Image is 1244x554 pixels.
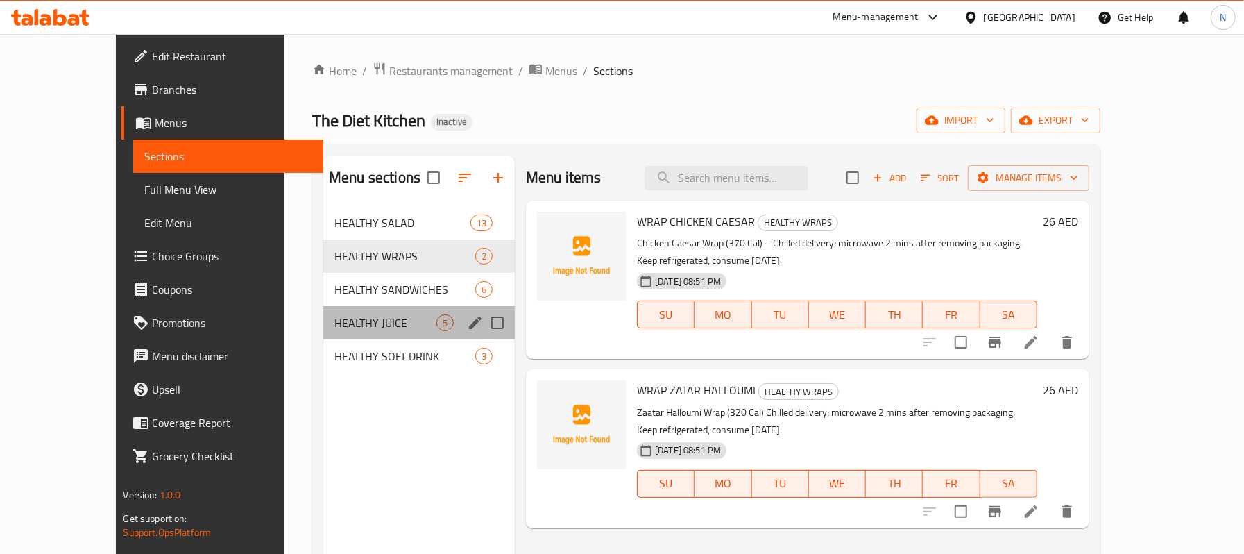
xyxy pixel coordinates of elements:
button: SA [980,470,1037,498]
a: Coupons [121,273,323,306]
span: FR [928,473,974,494]
h6: 26 AED [1043,212,1078,231]
div: HEALTHY WRAPS [758,215,838,231]
li: / [583,62,588,79]
button: delete [1050,326,1084,359]
button: import [917,108,1005,133]
span: Inactive [431,116,472,128]
span: Edit Menu [144,215,312,231]
span: 2 [476,250,492,263]
button: SA [980,301,1037,328]
span: [DATE] 08:51 PM [649,444,726,457]
span: Select to update [946,328,975,357]
button: TH [866,301,923,328]
button: WE [809,301,866,328]
button: TU [752,470,809,498]
span: Sections [593,62,633,79]
button: TH [866,470,923,498]
button: Add section [482,161,515,194]
div: items [470,215,493,231]
span: Menus [545,62,577,79]
div: items [475,348,493,364]
a: Branches [121,73,323,106]
span: Add [871,170,908,186]
a: Edit menu item [1023,503,1039,520]
span: Menu disclaimer [152,348,312,364]
div: items [475,281,493,298]
span: HEALTHY SALAD [334,215,470,231]
span: WE [815,473,860,494]
a: Restaurants management [373,62,513,80]
span: Edit Restaurant [152,48,312,65]
button: MO [695,470,751,498]
button: delete [1050,495,1084,528]
div: [GEOGRAPHIC_DATA] [984,10,1075,25]
button: Add [867,167,912,189]
button: Manage items [968,165,1089,191]
span: FR [928,305,974,325]
span: SA [986,473,1032,494]
a: Edit menu item [1023,334,1039,351]
span: 13 [471,217,492,230]
p: Chicken Caesar Wrap (370 Cal) – Chilled delivery; microwave 2 mins after removing packaging. Keep... [637,235,1037,269]
a: Home [312,62,357,79]
span: import [928,112,994,129]
span: Promotions [152,314,312,331]
a: Support.OpsPlatform [123,523,211,542]
a: Menu disclaimer [121,339,323,373]
nav: breadcrumb [312,62,1100,80]
a: Upsell [121,373,323,406]
button: Sort [917,167,962,189]
button: WE [809,470,866,498]
a: Coverage Report [121,406,323,439]
div: Menu-management [833,9,919,26]
span: [DATE] 08:51 PM [649,275,726,288]
button: Branch-specific-item [978,326,1012,359]
span: Manage items [979,169,1078,187]
button: SU [637,301,695,328]
span: WRAP CHICKEN CAESAR [637,211,755,232]
span: Sort items [912,167,968,189]
nav: Menu sections [323,201,515,378]
span: Menus [155,115,312,131]
h2: Menu sections [329,167,420,188]
span: Select all sections [419,163,448,192]
p: Zaatar Halloumi Wrap (320 Cal) Chilled delivery; microwave 2 mins after removing packaging. Keep ... [637,404,1037,439]
span: N [1220,10,1226,25]
span: Coverage Report [152,414,312,431]
h2: Menu items [526,167,602,188]
a: Edit Restaurant [121,40,323,73]
span: TH [871,305,917,325]
span: Sort [921,170,959,186]
img: WRAP ZATAR HALLOUMI [537,380,626,469]
span: Sections [144,148,312,165]
span: MO [700,305,746,325]
div: HEALTHY JUICE5edit [323,306,515,339]
div: Inactive [431,114,472,131]
div: HEALTHY SANDWICHES6 [323,273,515,306]
span: The Diet Kitchen [312,105,425,136]
span: HEALTHY WRAPS [759,384,838,400]
span: 1.0.0 [159,486,180,504]
span: HEALTHY SOFT DRINK [334,348,475,364]
div: HEALTHY WRAPS [334,248,475,265]
span: WRAP ZATAR HALLOUMI [637,380,756,401]
span: WE [815,305,860,325]
button: FR [923,470,980,498]
a: Edit Menu [133,206,323,240]
span: Sort sections [448,161,482,194]
span: export [1022,112,1089,129]
div: HEALTHY SALAD13 [323,206,515,240]
span: Full Menu View [144,181,312,198]
span: HEALTHY SANDWICHES [334,281,475,298]
div: items [475,248,493,265]
span: TU [758,473,803,494]
span: HEALTHY WRAPS [758,215,837,230]
button: TU [752,301,809,328]
button: SU [637,470,695,498]
span: Add item [867,167,912,189]
div: HEALTHY WRAPS [758,383,839,400]
a: Menus [529,62,577,80]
